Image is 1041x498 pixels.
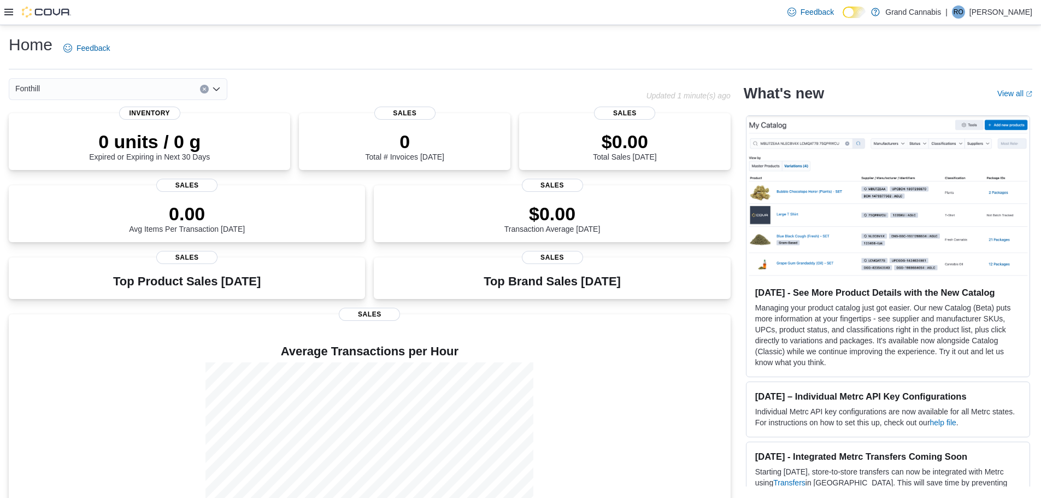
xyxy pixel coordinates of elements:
p: 0 [366,131,444,153]
h3: [DATE] - See More Product Details with the New Catalog [755,287,1021,298]
p: [PERSON_NAME] [969,5,1032,19]
p: 0.00 [129,203,245,225]
p: Individual Metrc API key configurations are now available for all Metrc states. For instructions ... [755,406,1021,428]
div: Transaction Average [DATE] [504,203,601,233]
span: Feedback [77,43,110,54]
span: RO [954,5,963,19]
span: Sales [156,251,217,264]
a: Transfers [773,478,805,487]
button: Open list of options [212,85,221,93]
img: Cova [22,7,71,17]
span: Feedback [801,7,834,17]
p: 0 units / 0 g [89,131,210,153]
h4: Average Transactions per Hour [17,345,722,358]
span: Sales [522,251,583,264]
span: Sales [594,107,655,120]
h3: [DATE] – Individual Metrc API Key Configurations [755,391,1021,402]
a: help file [930,418,956,427]
svg: External link [1026,91,1032,97]
span: Fonthill [15,82,40,95]
h2: What's new [744,85,824,102]
h3: Top Product Sales [DATE] [113,275,261,288]
span: Sales [374,107,436,120]
div: Total # Invoices [DATE] [366,131,444,161]
div: Expired or Expiring in Next 30 Days [89,131,210,161]
div: Rick O'Neil [952,5,965,19]
span: Sales [339,308,400,321]
span: Sales [522,179,583,192]
p: $0.00 [593,131,656,153]
a: Feedback [59,37,114,59]
div: Total Sales [DATE] [593,131,656,161]
a: View allExternal link [997,89,1032,98]
p: Grand Cannabis [885,5,941,19]
span: Sales [156,179,217,192]
h1: Home [9,34,52,56]
button: Clear input [200,85,209,93]
span: Inventory [119,107,180,120]
h3: [DATE] - Integrated Metrc Transfers Coming Soon [755,451,1021,462]
h3: Top Brand Sales [DATE] [484,275,621,288]
p: $0.00 [504,203,601,225]
p: Managing your product catalog just got easier. Our new Catalog (Beta) puts more information at yo... [755,302,1021,368]
div: Avg Items Per Transaction [DATE] [129,203,245,233]
input: Dark Mode [843,7,866,18]
p: | [945,5,948,19]
p: Updated 1 minute(s) ago [646,91,731,100]
a: Feedback [783,1,838,23]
